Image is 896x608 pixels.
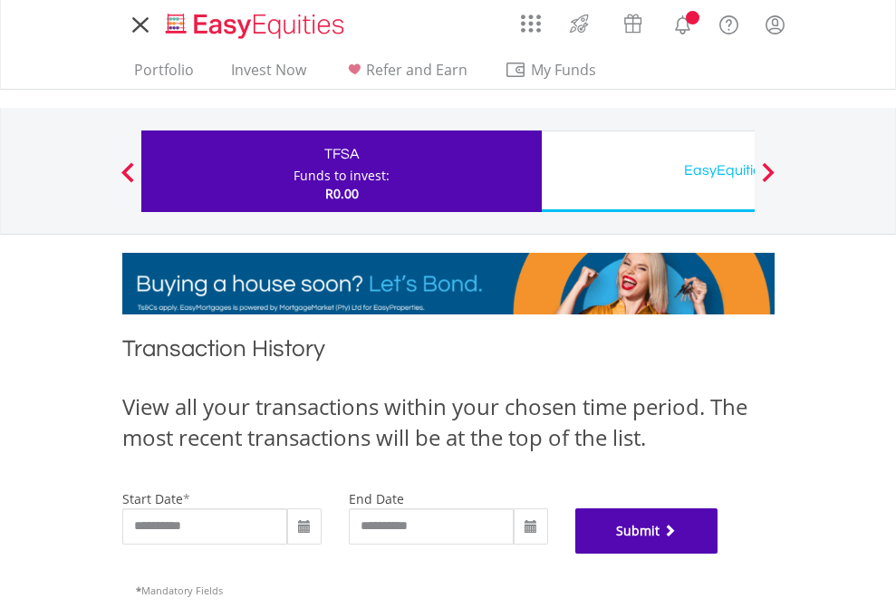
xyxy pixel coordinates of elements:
[122,333,775,373] h1: Transaction History
[750,171,786,189] button: Next
[618,9,648,38] img: vouchers-v2.svg
[505,58,623,82] span: My Funds
[509,5,553,34] a: AppsGrid
[122,490,183,507] label: start date
[575,508,718,554] button: Submit
[366,60,467,80] span: Refer and Earn
[564,9,594,38] img: thrive-v2.svg
[110,171,146,189] button: Previous
[127,61,201,89] a: Portfolio
[122,253,775,314] img: EasyMortage Promotion Banner
[521,14,541,34] img: grid-menu-icon.svg
[159,5,352,41] a: Home page
[325,185,359,202] span: R0.00
[336,61,475,89] a: Refer and Earn
[606,5,660,38] a: Vouchers
[162,11,352,41] img: EasyEquities_Logo.png
[294,167,390,185] div: Funds to invest:
[752,5,798,44] a: My Profile
[152,141,531,167] div: TFSA
[224,61,313,89] a: Invest Now
[122,391,775,454] div: View all your transactions within your chosen time period. The most recent transactions will be a...
[660,5,706,41] a: Notifications
[706,5,752,41] a: FAQ's and Support
[136,584,223,597] span: Mandatory Fields
[349,490,404,507] label: end date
